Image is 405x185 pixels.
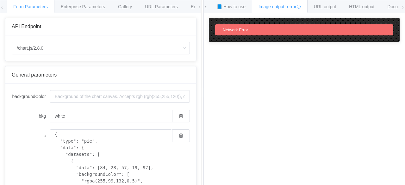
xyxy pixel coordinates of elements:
[259,4,301,9] span: Image output
[13,4,48,9] span: Form Parameters
[145,4,178,9] span: URL Parameters
[118,4,132,9] span: Gallery
[12,90,50,103] label: backgroundColor
[217,4,246,9] span: 📘 How to use
[191,4,218,9] span: Environments
[284,4,301,9] span: - error
[349,4,374,9] span: HTML output
[223,28,248,32] span: Network Error
[12,42,190,54] input: Select
[12,129,50,142] label: c
[12,24,41,29] span: API Endpoint
[12,110,50,122] label: bkg
[50,110,172,122] input: Background of the chart canvas. Accepts rgb (rgb(255,255,120)), colors (red), and url-encoded hex...
[61,4,105,9] span: Enterprise Parameters
[50,90,190,103] input: Background of the chart canvas. Accepts rgb (rgb(255,255,120)), colors (red), and url-encoded hex...
[314,4,336,9] span: URL output
[12,72,57,77] span: General parameters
